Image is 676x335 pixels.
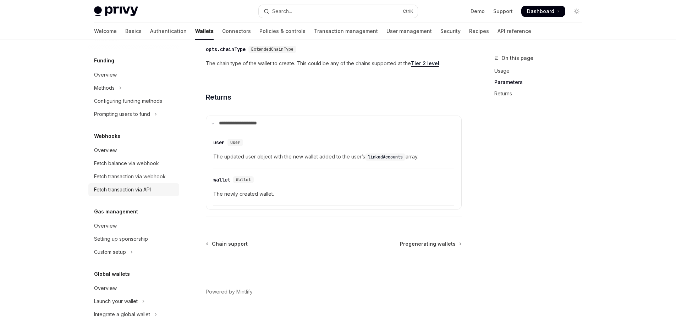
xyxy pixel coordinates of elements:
span: Wallet [236,177,251,183]
a: Pregenerating wallets [400,240,461,247]
span: Ctrl K [403,9,413,14]
button: Toggle dark mode [571,6,582,17]
button: Toggle Integrate a global wallet section [88,308,179,321]
div: Integrate a global wallet [94,310,150,319]
div: Setting up sponsorship [94,235,148,243]
button: Toggle Methods section [88,82,179,94]
div: Overview [94,222,117,230]
a: Configuring funding methods [88,95,179,107]
div: wallet [213,176,230,183]
a: Basics [125,23,142,40]
div: Fetch transaction via API [94,185,151,194]
a: Setting up sponsorship [88,233,179,245]
span: On this page [501,54,533,62]
div: Prompting users to fund [94,110,150,118]
span: ExtendedChainType [251,46,293,52]
button: Toggle Prompting users to fund section [88,108,179,121]
a: Demo [471,8,485,15]
div: Fetch balance via webhook [94,159,159,168]
span: The updated user object with the new wallet added to the user’s array. [213,152,454,161]
div: Overview [94,284,117,292]
div: Custom setup [94,248,126,256]
span: The newly created wallet. [213,190,454,198]
a: Parameters [494,77,588,88]
code: linkedAccounts [365,153,406,161]
a: Transaction management [314,23,378,40]
a: User management [386,23,432,40]
div: opts.chainType [206,46,246,53]
a: Security [440,23,461,40]
h5: Webhooks [94,132,120,140]
div: Search... [272,7,292,16]
div: user [213,139,225,146]
a: API reference [498,23,531,40]
a: Overview [88,282,179,295]
span: Chain support [212,240,248,247]
a: Overview [88,144,179,157]
img: light logo [94,6,138,16]
a: Fetch transaction via webhook [88,170,179,183]
div: Launch your wallet [94,297,138,306]
h5: Global wallets [94,270,130,278]
a: Recipes [469,23,489,40]
span: Returns [206,92,231,102]
a: Authentication [150,23,187,40]
a: Usage [494,65,588,77]
span: Dashboard [527,8,554,15]
a: Overview [88,219,179,232]
a: Welcome [94,23,117,40]
span: The chain type of the wallet to create. This could be any of the chains supported at the . [206,59,462,68]
a: Overview [88,68,179,81]
a: Fetch transaction via API [88,183,179,196]
div: Configuring funding methods [94,97,162,105]
button: Toggle Custom setup section [88,246,179,258]
a: Returns [494,88,588,99]
span: Pregenerating wallets [400,240,456,247]
a: Fetch balance via webhook [88,157,179,170]
a: Wallets [195,23,214,40]
a: Support [493,8,513,15]
div: Fetch transaction via webhook [94,172,166,181]
a: Dashboard [521,6,565,17]
h5: Gas management [94,207,138,216]
a: Policies & controls [259,23,306,40]
h5: Funding [94,56,114,65]
button: Toggle Launch your wallet section [88,295,179,308]
div: Methods [94,84,115,92]
button: Open search [259,5,418,18]
div: Overview [94,71,117,79]
a: Tier 2 level [411,60,439,67]
a: Connectors [222,23,251,40]
div: Overview [94,146,117,155]
a: Powered by Mintlify [206,288,253,295]
a: Chain support [207,240,248,247]
span: User [230,140,240,145]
